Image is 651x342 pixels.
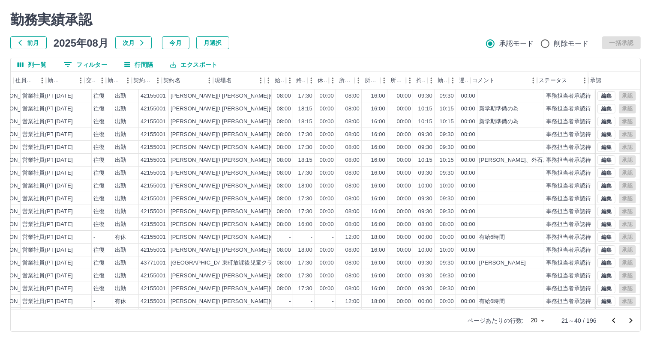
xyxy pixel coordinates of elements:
div: 社員区分 [15,71,36,89]
button: 編集 [597,117,615,126]
div: 勤務日 [46,71,84,89]
div: 勤務 [427,71,449,89]
div: [PERSON_NAME][GEOGRAPHIC_DATA] [222,92,328,100]
div: 42155001 [141,233,166,241]
div: 00:00 [461,143,475,152]
div: 00:00 [397,195,411,203]
div: 所定休憩 [390,71,404,89]
div: 08:00 [277,118,291,126]
div: 17:30 [298,143,312,152]
div: 出勤 [115,105,126,113]
div: 出勤 [115,92,126,100]
div: 営業社員(PT契約) [22,118,67,126]
div: 00:00 [461,208,475,216]
div: [PERSON_NAME][GEOGRAPHIC_DATA] [171,182,276,190]
div: 00:00 [397,182,411,190]
div: 勤務区分 [108,71,121,89]
div: 00:00 [461,118,475,126]
div: 09:30 [418,195,432,203]
button: 今月 [162,36,189,49]
div: [PERSON_NAME][GEOGRAPHIC_DATA] [171,169,276,177]
div: 往復 [93,208,105,216]
div: 00:00 [397,220,411,229]
div: 42155001 [141,156,166,164]
div: [PERSON_NAME][GEOGRAPHIC_DATA] [171,143,276,152]
div: 交通費 [84,71,106,89]
button: メニュー [305,74,318,87]
button: 編集 [597,155,615,165]
div: 営業社員(PT契約) [22,208,67,216]
div: 00:00 [320,169,334,177]
div: 08:00 [345,195,360,203]
div: 勤務日 [48,71,62,89]
div: 08:00 [277,131,291,139]
button: 前月 [10,36,47,49]
div: 42155001 [141,220,166,229]
div: 往復 [93,220,105,229]
div: 08:00 [345,220,360,229]
div: 承認 [588,71,633,89]
div: 事務担当者承認待 [546,169,591,177]
div: 往復 [93,105,105,113]
button: 前のページへ [605,312,622,329]
div: 09:30 [418,143,432,152]
button: 列選択 [11,58,53,71]
div: 17:30 [298,92,312,100]
button: 編集 [597,232,615,242]
div: [PERSON_NAME][GEOGRAPHIC_DATA] [171,131,276,139]
div: 42155001 [141,143,166,152]
div: [DATE] [55,208,73,216]
button: 編集 [597,168,615,178]
div: [DATE] [55,233,73,241]
div: 16:00 [371,143,385,152]
div: ステータス [539,71,567,89]
div: 08:00 [440,220,454,229]
div: 16:00 [371,105,385,113]
div: 営業社員(PT契約) [22,195,67,203]
div: 拘束 [416,71,426,89]
div: 00:00 [320,143,334,152]
div: 出勤 [115,220,126,229]
div: 42155001 [141,92,166,100]
div: 往復 [93,143,105,152]
div: 42155001 [141,105,166,113]
div: 08:00 [345,143,360,152]
button: 行間隔 [117,58,160,71]
div: [PERSON_NAME]、外石、[PERSON_NAME]対応 [479,156,606,164]
div: 勤務区分 [106,71,132,89]
div: [DATE] [55,156,73,164]
div: 往復 [93,156,105,164]
div: 00:00 [397,105,411,113]
div: 17:30 [298,131,312,139]
div: 08:00 [277,182,291,190]
div: 00:00 [461,220,475,229]
div: 事務担当者承認待 [546,92,591,100]
button: エクスポート [163,58,224,71]
button: 月選択 [196,36,229,49]
div: 18:00 [298,182,312,190]
button: 編集 [597,220,615,229]
div: [PERSON_NAME][GEOGRAPHIC_DATA] [222,233,328,241]
div: 00:00 [397,156,411,164]
div: [PERSON_NAME][GEOGRAPHIC_DATA] [222,105,328,113]
div: [PERSON_NAME][GEOGRAPHIC_DATA] [171,156,276,164]
div: [DATE] [55,220,73,229]
div: 10:15 [440,105,454,113]
div: 事務担当者承認待 [546,208,591,216]
div: 事務担当者承認待 [546,118,591,126]
div: 休憩 [307,71,329,89]
div: 事務担当者承認待 [546,156,591,164]
button: 次のページへ [622,312,639,329]
button: メニュー [254,74,267,87]
div: 18:15 [298,105,312,113]
button: メニュー [446,74,459,87]
div: 10:15 [440,118,454,126]
div: 18:15 [298,156,312,164]
div: 42155001 [141,208,166,216]
h2: 勤務実績承認 [10,12,641,28]
div: 往復 [93,92,105,100]
div: 出勤 [115,156,126,164]
div: 08:00 [277,92,291,100]
div: 契約名 [163,71,180,89]
div: 00:00 [320,220,334,229]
